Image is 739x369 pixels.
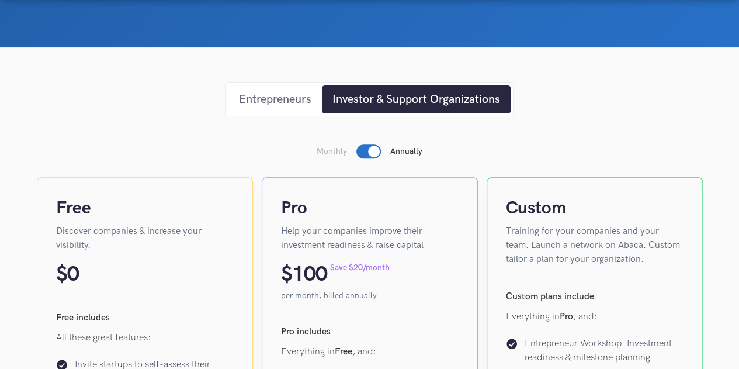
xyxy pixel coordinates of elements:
p: Everything in , and: [506,310,684,324]
h4: Pro [281,196,459,220]
p: All these great features: [56,331,234,345]
strong: Free includes [56,312,110,323]
div: Entrepreneurs [239,91,311,108]
h4: Custom [506,196,684,220]
p: Save $20/month [330,262,390,274]
p: Annually [390,146,422,157]
p: per month, billed annually [281,290,459,302]
p: $ [56,262,67,288]
p: Training for your companies and your team. Launch a network on Abaca. Custom tailor a plan for yo... [506,225,684,267]
strong: Custom plans include [506,291,594,302]
img: Check icon [506,338,518,350]
p: Monthly [317,146,347,157]
strong: includes [297,326,331,337]
p: Entrepreneur Workshop: Investment readiness & milestone planning [525,337,684,365]
p: 0 [67,262,79,288]
h4: Free [56,196,234,220]
p: $ [281,262,292,288]
strong: Pro [281,326,294,337]
p: Help your companies improve their investment readiness & raise capital [281,225,459,253]
p: 100 [292,262,328,288]
p: Discover companies & increase your visibility. [56,225,234,253]
strong: Free [335,346,352,357]
div: Investor & Support Organizations [332,91,500,108]
p: Everything in , and: [281,345,459,359]
strong: Pro [560,311,573,322]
